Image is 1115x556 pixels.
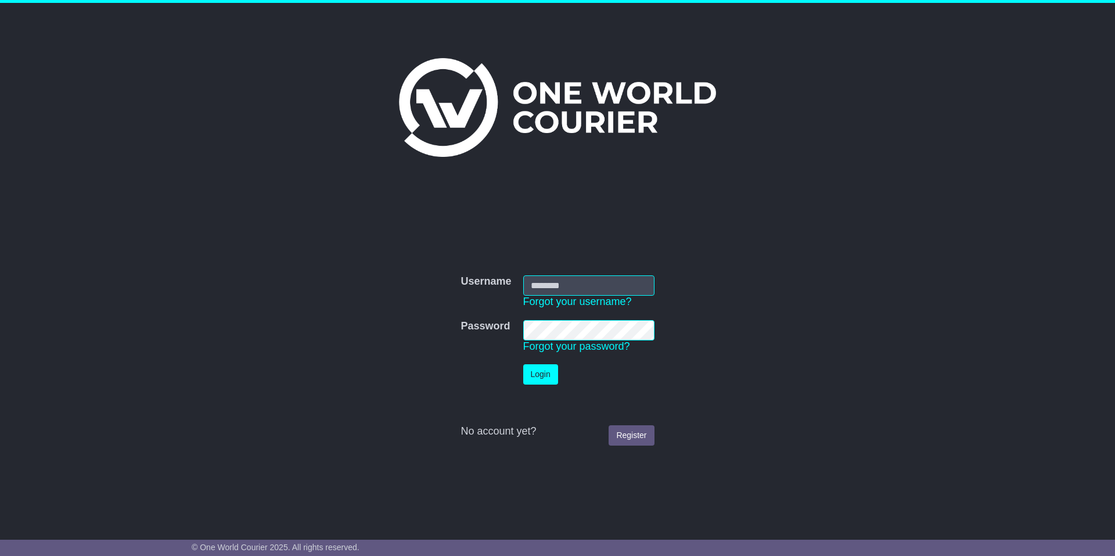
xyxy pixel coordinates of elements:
label: Password [461,320,510,333]
label: Username [461,275,511,288]
a: Forgot your password? [523,340,630,352]
div: No account yet? [461,425,654,438]
a: Register [609,425,654,446]
button: Login [523,364,558,385]
span: © One World Courier 2025. All rights reserved. [192,543,359,552]
img: One World [399,58,716,157]
a: Forgot your username? [523,296,632,307]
